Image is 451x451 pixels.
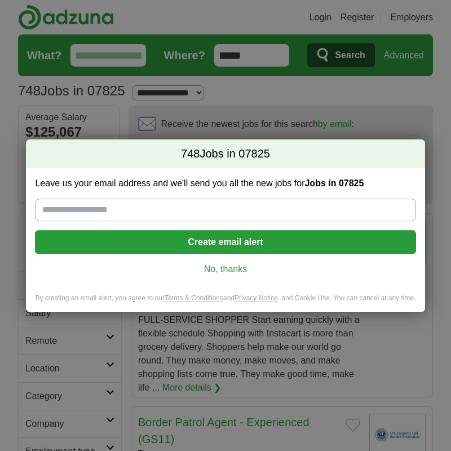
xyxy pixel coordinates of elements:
label: Leave us your email address and we'll send you all the new jobs for [35,177,415,190]
span: 748 [181,146,200,162]
strong: Jobs in 07825 [304,178,364,188]
div: By creating an email alert, you agree to our and , and Cookie Use. You can cancel at any time. [26,294,425,312]
a: Terms & Conditions [165,294,223,302]
button: Create email alert [35,230,415,254]
h2: Jobs in 07825 [26,139,425,169]
a: No, thanks [44,263,406,275]
a: Privacy Notice [235,294,278,302]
